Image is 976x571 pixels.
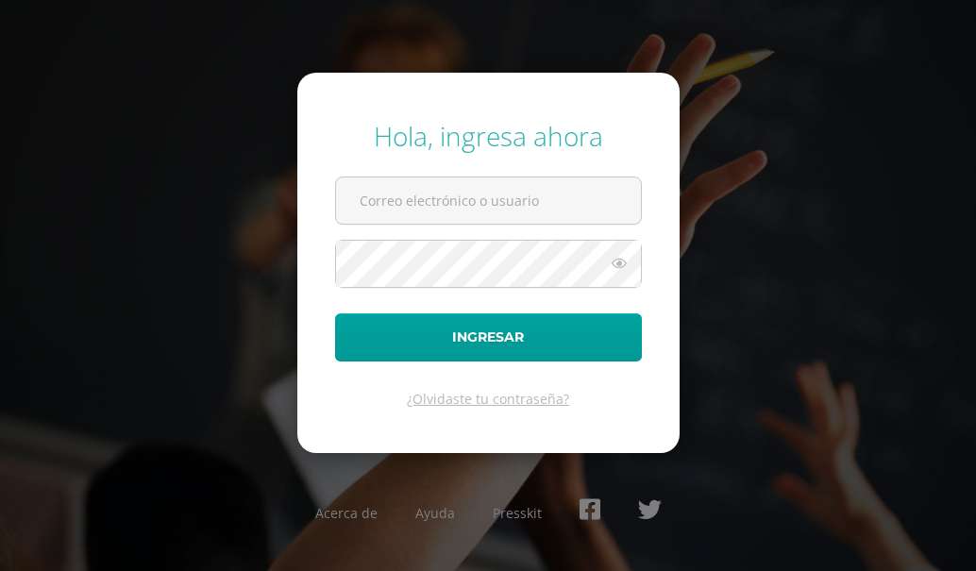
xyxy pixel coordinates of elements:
[335,118,642,154] div: Hola, ingresa ahora
[336,177,641,224] input: Correo electrónico o usuario
[407,390,569,408] a: ¿Olvidaste tu contraseña?
[335,313,642,361] button: Ingresar
[493,504,542,522] a: Presskit
[415,504,455,522] a: Ayuda
[315,504,378,522] a: Acerca de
